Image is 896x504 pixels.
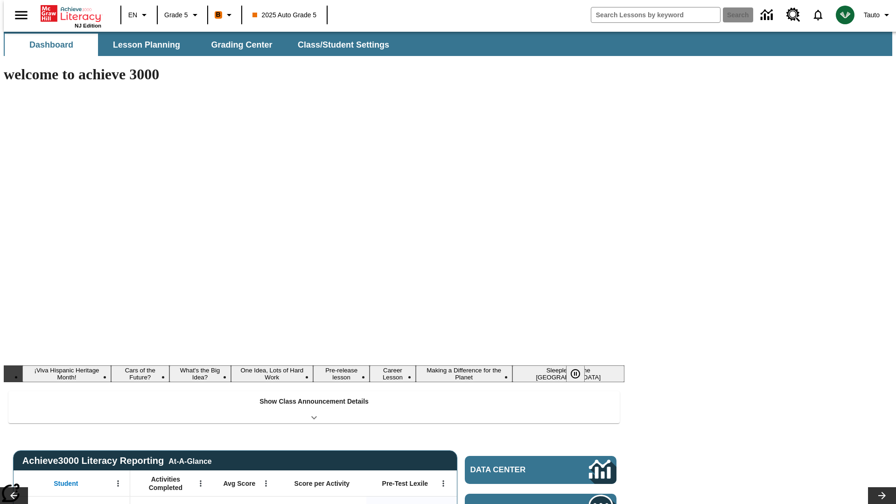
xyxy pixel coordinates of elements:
span: B [216,9,221,21]
button: Slide 8 Sleepless in the Animal Kingdom [512,365,624,382]
a: Data Center [755,2,781,28]
a: Resource Center, Will open in new tab [781,2,806,28]
button: Open Menu [111,476,125,490]
button: Slide 7 Making a Difference for the Planet [416,365,512,382]
button: Pause [566,365,585,382]
button: Profile/Settings [860,7,896,23]
div: SubNavbar [4,34,398,56]
span: 2025 Auto Grade 5 [252,10,317,20]
span: Score per Activity [294,479,350,488]
button: Slide 5 Pre-release lesson [313,365,370,382]
input: search field [591,7,720,22]
button: Lesson carousel, Next [868,487,896,504]
button: Open Menu [259,476,273,490]
span: Student [54,479,78,488]
span: EN [128,10,137,20]
span: Achieve3000 Literacy Reporting [22,455,212,466]
span: Tauto [864,10,880,20]
button: Open side menu [7,1,35,29]
div: Home [41,3,101,28]
a: Data Center [465,456,616,484]
h1: welcome to achieve 3000 [4,66,624,83]
a: Home [41,4,101,23]
span: Pre-Test Lexile [382,479,428,488]
div: At-A-Glance [168,455,211,466]
span: Activities Completed [135,475,196,492]
img: avatar image [836,6,854,24]
span: Avg Score [223,479,255,488]
button: Open Menu [436,476,450,490]
button: Dashboard [5,34,98,56]
div: Show Class Announcement Details [8,391,620,423]
button: Select a new avatar [830,3,860,27]
button: Grading Center [195,34,288,56]
div: Pause [566,365,594,382]
a: Notifications [806,3,830,27]
span: Data Center [470,465,558,475]
button: Open Menu [194,476,208,490]
button: Slide 3 What's the Big Idea? [169,365,231,382]
button: Class/Student Settings [290,34,397,56]
button: Slide 6 Career Lesson [370,365,415,382]
div: SubNavbar [4,32,892,56]
button: Slide 4 One Idea, Lots of Hard Work [231,365,314,382]
span: NJ Edition [75,23,101,28]
span: Grade 5 [164,10,188,20]
button: Boost Class color is orange. Change class color [211,7,238,23]
button: Language: EN, Select a language [124,7,154,23]
button: Slide 2 Cars of the Future? [111,365,169,382]
button: Lesson Planning [100,34,193,56]
button: Slide 1 ¡Viva Hispanic Heritage Month! [22,365,111,382]
p: Show Class Announcement Details [259,397,369,406]
button: Grade: Grade 5, Select a grade [161,7,204,23]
